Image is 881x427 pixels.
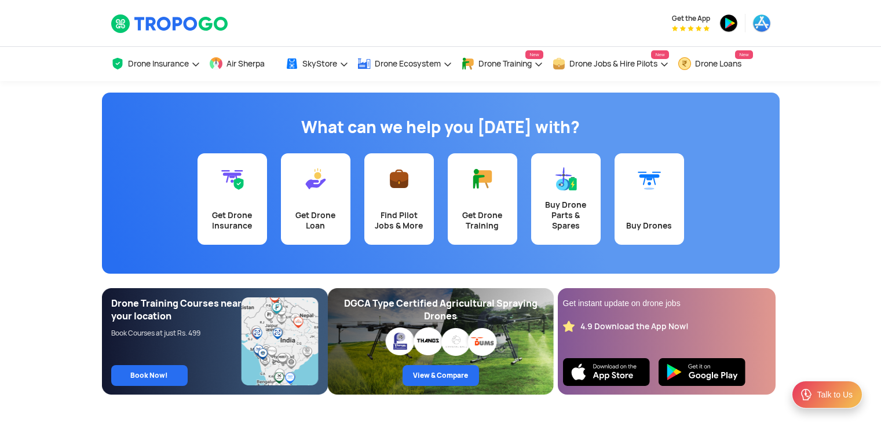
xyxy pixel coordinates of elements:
span: Drone Training [478,59,532,68]
img: playstore [719,14,738,32]
img: Buy Drone Parts & Spares [554,167,577,190]
div: Book Courses at just Rs. 499 [111,329,242,338]
span: Drone Ecosystem [375,59,441,68]
div: Get Drone Insurance [204,210,260,231]
div: Get Drone Training [455,210,510,231]
div: Buy Drone Parts & Spares [538,200,594,231]
img: star_rating [563,321,575,332]
a: Drone Ecosystem [357,47,452,81]
a: Drone TrainingNew [461,47,543,81]
div: 4.9 Download the App Now! [580,321,689,332]
img: Find Pilot Jobs & More [388,167,411,190]
img: App Raking [672,25,710,31]
a: Drone LoansNew [678,47,753,81]
img: Get Drone Loan [304,167,327,190]
div: Get instant update on drone jobs [563,297,770,309]
img: TropoGo Logo [111,14,229,34]
a: Drone Insurance [111,47,200,81]
a: Buy Drone Parts & Spares [531,153,601,245]
span: Drone Insurance [128,59,189,68]
img: Buy Drones [638,167,661,190]
span: New [651,50,668,59]
div: Find Pilot Jobs & More [371,210,427,231]
div: Drone Training Courses near your location [111,297,242,323]
div: Get Drone Loan [288,210,343,231]
a: View & Compare [403,365,479,386]
span: Air Sherpa [226,59,265,68]
a: Book Now! [111,365,188,386]
img: Get Drone Insurance [221,167,244,190]
a: Air Sherpa [209,47,276,81]
span: Get the App [672,14,710,23]
a: Drone Jobs & Hire PilotsNew [552,47,669,81]
span: New [525,50,543,59]
a: Get Drone Loan [281,153,350,245]
a: SkyStore [285,47,349,81]
img: appstore [752,14,771,32]
a: Buy Drones [615,153,684,245]
a: Find Pilot Jobs & More [364,153,434,245]
span: New [735,50,752,59]
span: SkyStore [302,59,337,68]
span: Drone Loans [695,59,741,68]
img: Playstore [659,358,745,386]
div: Buy Drones [622,220,677,231]
div: Talk to Us [817,389,853,400]
span: Drone Jobs & Hire Pilots [569,59,657,68]
a: Get Drone Training [448,153,517,245]
h1: What can we help you [DATE] with? [111,116,771,139]
a: Get Drone Insurance [198,153,267,245]
img: Get Drone Training [471,167,494,190]
div: DGCA Type Certified Agricultural Spraying Drones [337,297,544,323]
img: Ios [563,358,650,386]
img: ic_Support.svg [799,388,813,402]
